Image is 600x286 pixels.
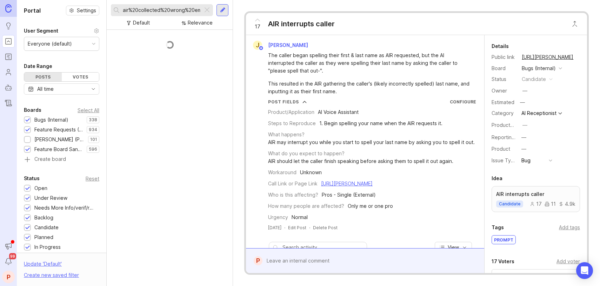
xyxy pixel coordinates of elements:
[86,177,99,181] div: Reset
[34,204,96,212] div: Needs More Info/verif/repro
[34,116,68,124] div: Bugs (Internal)
[492,75,516,83] div: Status
[24,27,58,35] div: User Segment
[259,46,264,51] img: member badge
[34,136,85,143] div: [PERSON_NAME] (Public)
[492,236,515,244] div: prompt
[24,260,62,271] div: Update ' Default '
[448,244,459,251] span: View
[268,202,344,210] div: How many people are affected?
[268,108,314,116] div: Product/Application
[2,35,15,48] a: Portal
[268,80,470,95] div: This resulted in the AIR gathering the caller's (likely incorrectly spelled) last name, and input...
[521,157,531,164] div: Bug
[435,242,472,253] button: View
[5,4,12,12] img: Canny Home
[492,186,580,212] a: AIR interrupts callercandidate17114.9k
[77,7,96,14] span: Settings
[2,97,15,109] a: Changelog
[319,120,442,127] div: 1. Begin spelling your name when the AIR requests it.
[34,233,53,241] div: Planned
[522,121,527,129] div: —
[34,184,47,192] div: Open
[2,240,15,252] button: Announcements
[268,52,470,75] div: The caller began spelling their first & last name as AIR requested, but the AI interrupted the ca...
[450,99,476,104] a: Configure
[268,180,318,188] div: Call Link or Page Link
[321,181,373,186] a: [URL][PERSON_NAME]
[556,258,580,265] div: Add voter
[268,99,307,105] button: Post Fields
[288,225,306,231] div: Edit Post
[268,225,281,231] a: [DATE]
[268,42,308,48] span: [PERSON_NAME]
[545,202,556,206] div: 11
[133,19,150,27] div: Default
[559,202,575,206] div: 4.9k
[268,150,345,157] div: What do you expect to happen?
[268,191,318,199] div: Who is this affecting?
[282,244,363,251] input: Search activity...
[34,224,59,231] div: Candidate
[313,225,338,231] div: Delete Post
[348,202,393,210] div: Only me or one pro
[492,87,516,95] div: Owner
[492,157,517,163] label: Issue Type
[24,62,52,70] div: Date Range
[89,147,97,152] p: 596
[9,253,16,259] span: 99
[89,117,97,123] p: 338
[268,225,281,230] time: [DATE]
[62,73,99,81] div: Votes
[492,122,529,128] label: ProductboardID
[268,120,316,127] div: Steps to Reproduce
[268,19,335,29] div: AIR interrupts caller
[24,271,79,279] div: Create new saved filter
[492,257,514,266] div: 17 Voters
[322,191,376,199] div: Pros - Single (External)
[24,174,40,183] div: Status
[90,137,97,142] p: 101
[268,138,475,146] div: AIR may interrupt you while you start to spell your last name by asking you to spell it out.
[24,6,41,15] h1: Portal
[188,19,213,27] div: Relevance
[576,262,593,279] div: Open Intercom Messenger
[284,225,285,231] div: ·
[268,213,288,221] div: Urgency
[522,87,527,95] div: —
[24,157,99,163] a: Create board
[2,66,15,79] a: Users
[496,191,575,198] p: AIR interrupts caller
[492,223,504,232] div: Tags
[253,41,262,50] div: J
[521,111,556,116] div: AI Receptionist
[292,213,308,221] div: Normal
[492,134,529,140] label: Reporting Team
[2,50,15,63] a: Roadmaps
[123,6,200,14] input: Search...
[24,73,62,81] div: Posts
[28,40,72,48] div: Everyone (default)
[568,17,582,31] button: Close button
[492,174,502,183] div: Idea
[268,169,296,176] div: Workaround
[499,201,520,207] p: candidate
[268,99,299,105] div: Post Fields
[518,98,527,107] div: —
[492,100,514,105] div: Estimated
[2,81,15,94] a: Autopilot
[254,256,262,265] div: P
[520,53,575,62] a: [URL][PERSON_NAME]
[492,146,510,152] label: Product
[24,106,41,114] div: Boards
[530,202,542,206] div: 17
[2,255,15,268] button: Notifications
[522,64,556,72] div: Bugs (Internal)
[492,64,516,72] div: Board
[559,224,580,231] div: Add tags
[522,75,546,83] div: candidate
[66,6,99,15] button: Settings
[268,131,305,138] div: What happens?
[37,85,54,93] div: All time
